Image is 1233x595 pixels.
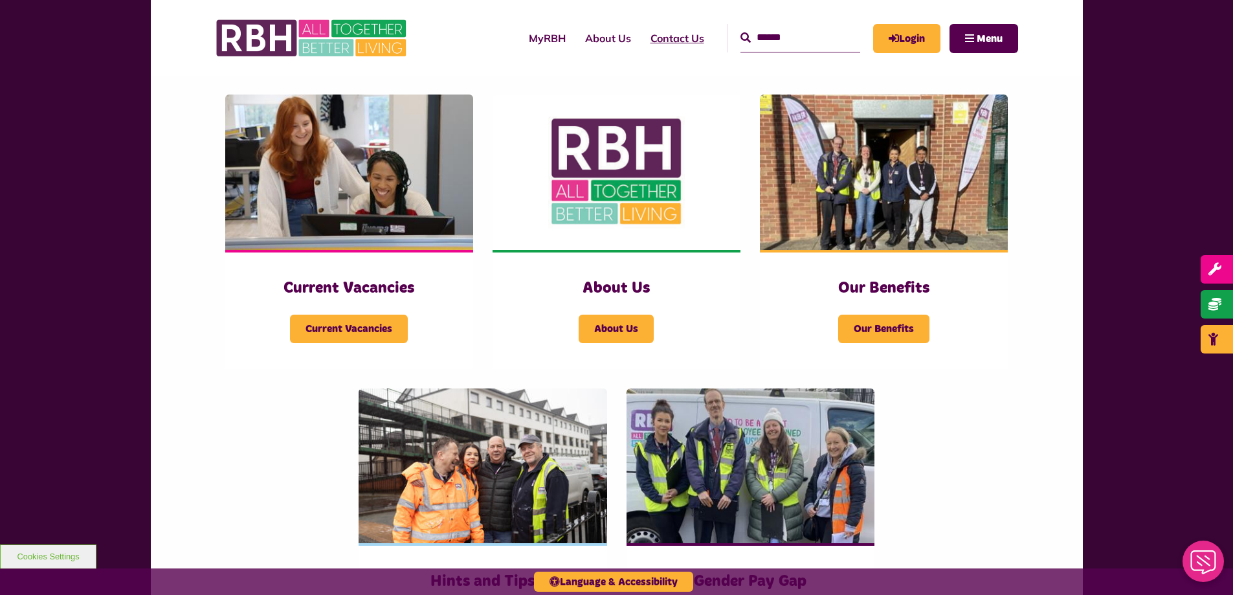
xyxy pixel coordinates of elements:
[359,388,606,544] img: SAZMEDIA RBH 21FEB24 46
[225,95,473,369] a: Current Vacancies Current Vacancies
[493,95,740,250] img: RBH Logo Social Media 480X360 (1)
[760,95,1008,250] img: Dropinfreehold2
[493,95,740,369] a: About Us About Us
[641,21,714,56] a: Contact Us
[290,315,408,343] span: Current Vacancies
[216,13,410,63] img: RBH
[575,21,641,56] a: About Us
[977,34,1003,44] span: Menu
[225,95,473,250] img: IMG 1470
[1175,537,1233,595] iframe: Netcall Web Assistant for live chat
[740,24,860,52] input: Search
[760,95,1008,369] a: Our Benefits Our Benefits
[873,24,940,53] a: MyRBH
[519,21,575,56] a: MyRBH
[786,278,982,298] h3: Our Benefits
[838,315,929,343] span: Our Benefits
[534,572,693,592] button: Language & Accessibility
[518,278,715,298] h3: About Us
[627,388,874,544] img: 391760240 1590016381793435 2179504426197536539 N
[579,315,654,343] span: About Us
[950,24,1018,53] button: Navigation
[251,278,447,298] h3: Current Vacancies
